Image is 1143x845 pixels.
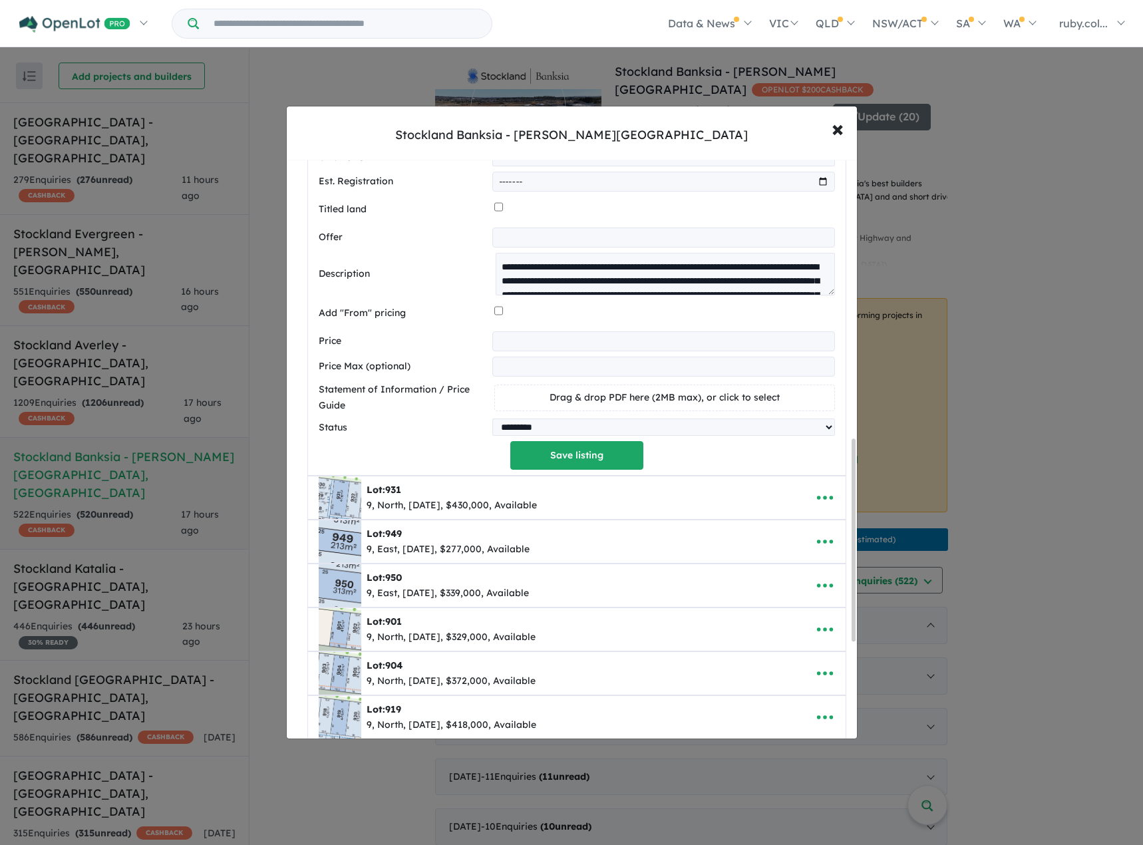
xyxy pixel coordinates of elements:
span: 904 [385,659,403,671]
img: Stockland%20Banksia%20-%20Armstrong%20Creek%20-%20Lot%20919___1755737016.jpg [319,696,361,739]
img: Stockland%20Banksia%20-%20Armstrong%20Creek%20-%20Lot%20901___1755736746.jpg [319,608,361,651]
div: 9, East, [DATE], $339,000, Available [367,586,529,601]
img: Stockland%20Banksia%20-%20Armstrong%20Creek%20-%20Lot%20904___1755736925.jpg [319,652,361,695]
button: Save listing [510,441,643,470]
label: Status [319,420,488,436]
div: 9, East, [DATE], $277,000, Available [367,542,530,558]
img: Stockland%20Banksia%20-%20Armstrong%20Creek%20-%20Lot%20950___1755649904.jpg [319,564,361,607]
b: Lot: [367,572,402,584]
label: Est. Registration [319,174,488,190]
span: × [832,114,844,142]
b: Lot: [367,615,402,627]
div: 9, North, [DATE], $430,000, Available [367,498,537,514]
span: 931 [385,484,401,496]
span: 949 [385,528,402,540]
label: Statement of Information / Price Guide [319,382,489,414]
input: Try estate name, suburb, builder or developer [202,9,489,38]
b: Lot: [367,703,401,715]
span: ruby.col... [1059,17,1108,30]
b: Lot: [367,484,401,496]
label: Titled land [319,202,489,218]
div: 9, North, [DATE], $372,000, Available [367,673,536,689]
label: Price Max (optional) [319,359,488,375]
span: 919 [385,703,401,715]
label: Add "From" pricing [319,305,489,321]
label: Price [319,333,488,349]
b: Lot: [367,659,403,671]
span: Drag & drop PDF here (2MB max), or click to select [550,391,780,403]
label: Offer [319,230,488,246]
img: Stockland%20Banksia%20-%20Armstrong%20Creek%20-%20Lot%20931___1754262402.jpg [319,476,361,519]
span: 950 [385,572,402,584]
label: Description [319,266,491,282]
div: 9, North, [DATE], $418,000, Available [367,717,536,733]
img: Openlot PRO Logo White [19,16,130,33]
div: Stockland Banksia - [PERSON_NAME][GEOGRAPHIC_DATA] [395,126,748,144]
div: 9, North, [DATE], $329,000, Available [367,629,536,645]
span: 901 [385,615,402,627]
img: Stockland%20Banksia%20-%20Armstrong%20Creek%20-%20Lot%20949___1754262486.jpg [319,520,361,563]
b: Lot: [367,528,402,540]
